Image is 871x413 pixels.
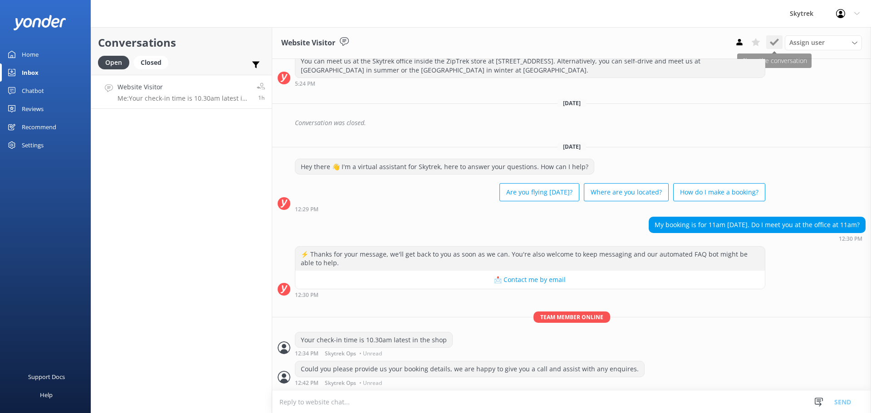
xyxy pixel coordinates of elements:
img: yonder-white-logo.png [14,15,66,30]
div: ⚡ Thanks for your message, we'll get back to you as soon as we can. You're also welcome to keep m... [295,247,765,271]
strong: 12:30 PM [295,292,318,298]
span: • Unread [359,351,382,356]
strong: 5:24 PM [295,81,315,87]
strong: 12:29 PM [295,207,318,212]
a: Website VisitorMe:Your check-in time is 10.30am latest in the shop1h [91,75,272,109]
span: 12:34pm 15-Aug-2025 (UTC +12:00) Pacific/Auckland [258,94,265,102]
p: Me: Your check-in time is 10.30am latest in the shop [117,94,250,102]
div: You can meet us at the Skytrek office inside the ZipTrek store at [STREET_ADDRESS]. Alternatively... [295,53,765,78]
div: 12:42pm 15-Aug-2025 (UTC +12:00) Pacific/Auckland [295,379,645,386]
span: [DATE] [558,99,586,107]
button: Where are you located? [584,183,669,201]
div: Recommend [22,118,56,136]
div: Inbox [22,63,39,82]
div: Settings [22,136,44,154]
div: 2025-08-10T20:39:45.929 [278,115,866,131]
span: Team member online [533,311,610,323]
div: Help [40,386,53,404]
div: 12:29pm 15-Aug-2025 (UTC +12:00) Pacific/Auckland [295,206,765,212]
strong: 12:42 PM [295,380,318,386]
div: Reviews [22,100,44,118]
span: • Unread [359,380,382,386]
span: [DATE] [558,143,586,151]
strong: 12:30 PM [839,236,862,242]
a: Open [98,57,134,67]
button: Are you flying [DATE]? [499,183,579,201]
span: Skytrek Ops [325,380,356,386]
div: Open [98,56,129,69]
button: How do I make a booking? [673,183,765,201]
strong: 12:34 PM [295,351,318,356]
div: 12:34pm 15-Aug-2025 (UTC +12:00) Pacific/Auckland [295,350,453,356]
div: Could you please provide us your booking details, we are happy to give you a call and assist with... [295,361,644,377]
div: Chatbot [22,82,44,100]
div: Hey there 👋 I'm a virtual assistant for Skytrek, here to answer your questions. How can I help? [295,159,594,175]
div: 12:30pm 15-Aug-2025 (UTC +12:00) Pacific/Auckland [649,235,866,242]
h3: Website Visitor [281,37,335,49]
div: Home [22,45,39,63]
span: Skytrek Ops [325,351,356,356]
div: Support Docs [28,368,65,386]
div: Your check-in time is 10.30am latest in the shop [295,332,452,348]
div: 05:24pm 10-Aug-2025 (UTC +12:00) Pacific/Auckland [295,80,765,87]
div: Assign User [785,35,862,50]
div: Closed [134,56,168,69]
div: My booking is for 11am [DATE]. Do I meet you at the office at 11am? [649,217,865,233]
h2: Conversations [98,34,265,51]
h4: Website Visitor [117,82,250,92]
div: Conversation was closed. [295,115,866,131]
button: 📩 Contact me by email [295,271,765,289]
a: Closed [134,57,173,67]
div: 12:30pm 15-Aug-2025 (UTC +12:00) Pacific/Auckland [295,292,765,298]
span: Assign user [789,38,825,48]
